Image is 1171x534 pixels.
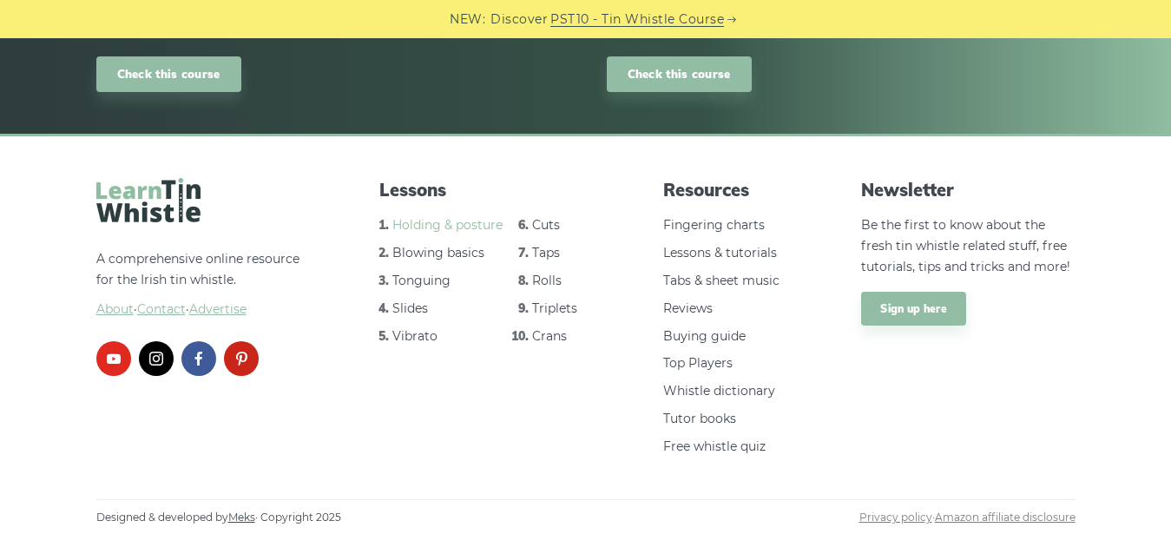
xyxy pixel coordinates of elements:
[96,341,131,376] a: youtube
[663,383,775,399] a: Whistle dictionary
[532,273,562,288] a: Rolls
[663,300,713,316] a: Reviews
[532,245,560,260] a: Taps
[392,328,437,344] a: Vibrato
[96,249,310,320] p: A comprehensive online resource for the Irish tin whistle.
[392,245,484,260] a: Blowing basics
[607,56,752,92] a: Check this course
[137,301,247,317] a: Contact·Advertise
[663,178,792,202] span: Resources
[450,10,485,30] span: NEW:
[861,178,1075,202] span: Newsletter
[532,217,560,233] a: Cuts
[490,10,548,30] span: Discover
[663,411,736,426] a: Tutor books
[663,328,746,344] a: Buying guide
[224,341,259,376] a: pinterest
[137,301,186,317] span: Contact
[96,56,241,92] a: Check this course
[392,217,503,233] a: Holding & posture
[96,301,134,317] a: About
[859,509,1076,526] span: ·
[550,10,724,30] a: PST10 - Tin Whistle Course
[935,511,1076,524] a: Amazon affiliate disclosure
[96,178,201,222] img: LearnTinWhistle.com
[663,355,733,371] a: Top Players
[861,292,966,326] a: Sign up here
[663,245,777,260] a: Lessons & tutorials
[861,215,1075,277] p: Be the first to know about the fresh tin whistle related stuff, free tutorials, tips and tricks a...
[663,273,780,288] a: Tabs & sheet music
[392,273,451,288] a: Tonguing
[96,300,310,320] span: ·
[663,438,766,454] a: Free whistle quiz
[96,509,341,526] span: Designed & developed by · Copyright 2025
[189,301,247,317] span: Advertise
[532,300,577,316] a: Triplets
[392,300,428,316] a: Slides
[181,341,216,376] a: facebook
[859,511,932,524] a: Privacy policy
[139,341,174,376] a: instagram
[532,328,567,344] a: Crans
[663,217,765,233] a: Fingering charts
[379,178,593,202] span: Lessons
[228,511,255,524] a: Meks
